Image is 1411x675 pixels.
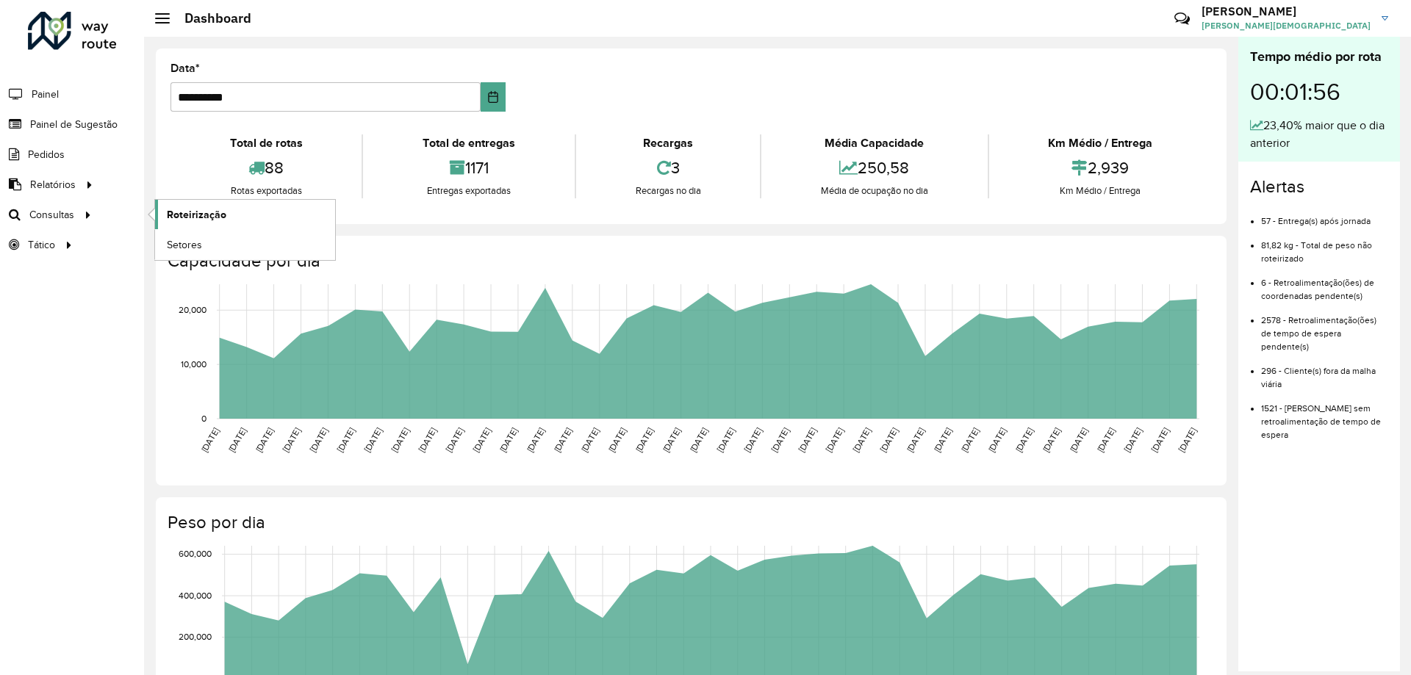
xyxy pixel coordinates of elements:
[30,177,76,192] span: Relatórios
[1261,265,1388,303] li: 6 - Retroalimentação(ões) de coordenadas pendente(s)
[362,426,384,454] text: [DATE]
[1202,4,1371,18] h3: [PERSON_NAME]
[1013,426,1035,454] text: [DATE]
[552,426,573,454] text: [DATE]
[29,207,74,223] span: Consultas
[797,426,818,454] text: [DATE]
[525,426,546,454] text: [DATE]
[179,632,212,642] text: 200,000
[688,426,709,454] text: [DATE]
[335,426,356,454] text: [DATE]
[1250,176,1388,198] h4: Alertas
[226,426,248,454] text: [DATE]
[199,426,220,454] text: [DATE]
[367,152,570,184] div: 1171
[1261,203,1388,228] li: 57 - Entrega(s) após jornada
[1149,426,1171,454] text: [DATE]
[170,59,200,77] label: Data
[174,184,358,198] div: Rotas exportadas
[1177,426,1198,454] text: [DATE]
[28,147,65,162] span: Pedidos
[765,134,983,152] div: Média Capacidade
[471,426,492,454] text: [DATE]
[959,426,980,454] text: [DATE]
[715,426,736,454] text: [DATE]
[281,426,302,454] text: [DATE]
[498,426,519,454] text: [DATE]
[932,426,953,454] text: [DATE]
[168,512,1212,533] h4: Peso por dia
[174,134,358,152] div: Total de rotas
[167,207,226,223] span: Roteirização
[367,184,570,198] div: Entregas exportadas
[993,134,1208,152] div: Km Médio / Entrega
[308,426,329,454] text: [DATE]
[580,134,756,152] div: Recargas
[32,87,59,102] span: Painel
[878,426,900,454] text: [DATE]
[993,152,1208,184] div: 2,939
[481,82,506,112] button: Choose Date
[1261,228,1388,265] li: 81,82 kg - Total de peso não roteirizado
[769,426,791,454] text: [DATE]
[1095,426,1116,454] text: [DATE]
[179,591,212,600] text: 400,000
[1261,303,1388,353] li: 2578 - Retroalimentação(ões) de tempo de espera pendente(s)
[1166,3,1198,35] a: Contato Rápido
[851,426,872,454] text: [DATE]
[1261,353,1388,391] li: 296 - Cliente(s) fora da malha viária
[174,152,358,184] div: 88
[389,426,411,454] text: [DATE]
[1250,67,1388,117] div: 00:01:56
[417,426,438,454] text: [DATE]
[606,426,628,454] text: [DATE]
[765,152,983,184] div: 250,58
[661,426,682,454] text: [DATE]
[367,134,570,152] div: Total de entregas
[181,359,207,369] text: 10,000
[993,184,1208,198] div: Km Médio / Entrega
[444,426,465,454] text: [DATE]
[1202,19,1371,32] span: [PERSON_NAME][DEMOGRAPHIC_DATA]
[905,426,926,454] text: [DATE]
[179,549,212,559] text: 600,000
[742,426,764,454] text: [DATE]
[155,230,335,259] a: Setores
[1261,391,1388,441] li: 1521 - [PERSON_NAME] sem retroalimentação de tempo de espera
[168,250,1212,272] h4: Capacidade por dia
[580,152,756,184] div: 3
[201,414,207,423] text: 0
[633,426,655,454] text: [DATE]
[986,426,1008,454] text: [DATE]
[1068,426,1089,454] text: [DATE]
[170,10,251,26] h2: Dashboard
[254,426,275,454] text: [DATE]
[765,184,983,198] div: Média de ocupação no dia
[1041,426,1062,454] text: [DATE]
[28,237,55,253] span: Tático
[824,426,845,454] text: [DATE]
[1250,117,1388,152] div: 23,40% maior que o dia anterior
[179,305,207,314] text: 20,000
[155,200,335,229] a: Roteirização
[30,117,118,132] span: Painel de Sugestão
[580,184,756,198] div: Recargas no dia
[579,426,600,454] text: [DATE]
[1250,47,1388,67] div: Tempo médio por rota
[167,237,202,253] span: Setores
[1122,426,1143,454] text: [DATE]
